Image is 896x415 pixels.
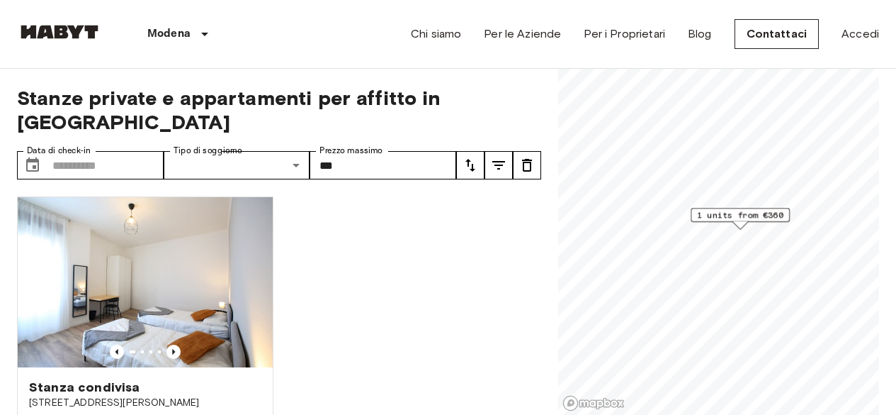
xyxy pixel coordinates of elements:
button: tune [513,151,541,179]
a: Blog [688,26,712,43]
a: Per i Proprietari [584,26,665,43]
img: Habyt [17,25,102,39]
span: [STREET_ADDRESS][PERSON_NAME] [29,396,261,410]
a: Per le Aziende [484,26,561,43]
p: Modena [147,26,191,43]
button: Choose date [18,151,47,179]
a: Contattaci [735,19,820,49]
span: Stanza condivisa [29,379,140,396]
span: 1 units from €360 [697,209,783,221]
button: tune [484,151,513,179]
label: Prezzo massimo [319,145,382,157]
a: Chi siamo [411,26,461,43]
img: Marketing picture of unit IT-22-001-017-01H [18,197,273,367]
div: Map marker [691,208,790,230]
label: Data di check-in [27,145,91,157]
span: Stanze private e appartamenti per affitto in [GEOGRAPHIC_DATA] [17,86,541,134]
label: Tipo di soggiorno [174,145,242,157]
a: Accedi [841,26,879,43]
button: Previous image [110,345,124,359]
a: Mapbox logo [562,395,625,411]
button: tune [456,151,484,179]
button: Previous image [166,345,181,359]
